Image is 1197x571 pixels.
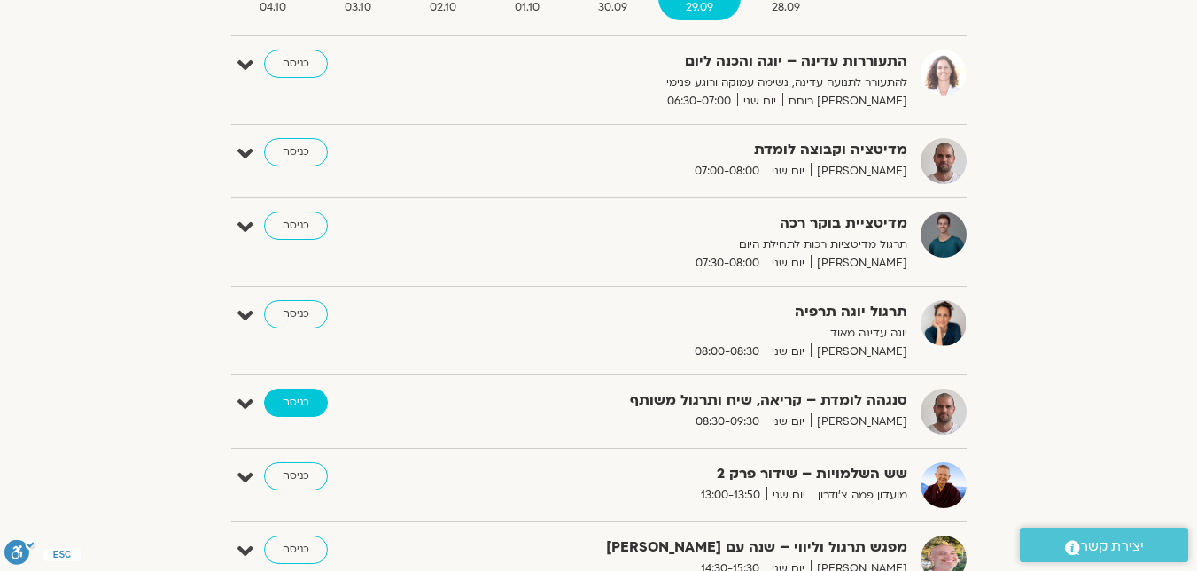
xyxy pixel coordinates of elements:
a: כניסה [264,138,328,166]
strong: שש השלמויות – שידור פרק 2 [473,462,907,486]
span: 13:00-13:50 [695,486,766,505]
span: מועדון פמה צ'ודרון [812,486,907,505]
strong: התעוררות עדינה – יוגה והכנה ליום [473,50,907,73]
p: תרגול מדיטציות רכות לתחילת היום [473,235,907,254]
span: 07:00-08:00 [688,162,766,181]
span: 08:00-08:30 [688,343,766,361]
span: יום שני [737,92,782,111]
a: כניסה [264,389,328,417]
a: כניסה [264,300,328,328]
strong: מפגש תרגול וליווי – שנה עם [PERSON_NAME] [473,536,907,559]
span: יום שני [766,254,811,273]
a: כניסה [264,462,328,490]
strong: תרגול יוגה תרפיה [473,300,907,324]
span: יצירת קשר [1080,535,1144,559]
span: 08:30-09:30 [689,413,766,431]
a: כניסה [264,536,328,564]
span: יום שני [766,162,811,181]
span: [PERSON_NAME] רוחם [782,92,907,111]
strong: מדיטציית בוקר רכה [473,212,907,235]
a: כניסה [264,50,328,78]
strong: סנגהה לומדת – קריאה, שיח ותרגול משותף [473,389,907,413]
span: [PERSON_NAME] [811,254,907,273]
span: [PERSON_NAME] [811,413,907,431]
span: יום שני [766,413,811,431]
span: [PERSON_NAME] [811,343,907,361]
p: להתעורר לתנועה עדינה, נשימה עמוקה ורוגע פנימי [473,73,907,92]
span: יום שני [766,343,811,361]
a: יצירת קשר [1020,528,1188,562]
span: 06:30-07:00 [661,92,737,111]
span: 07:30-08:00 [689,254,766,273]
strong: מדיטציה וקבוצה לומדת [473,138,907,162]
span: יום שני [766,486,812,505]
span: [PERSON_NAME] [811,162,907,181]
a: כניסה [264,212,328,240]
p: יוגה עדינה מאוד [473,324,907,343]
